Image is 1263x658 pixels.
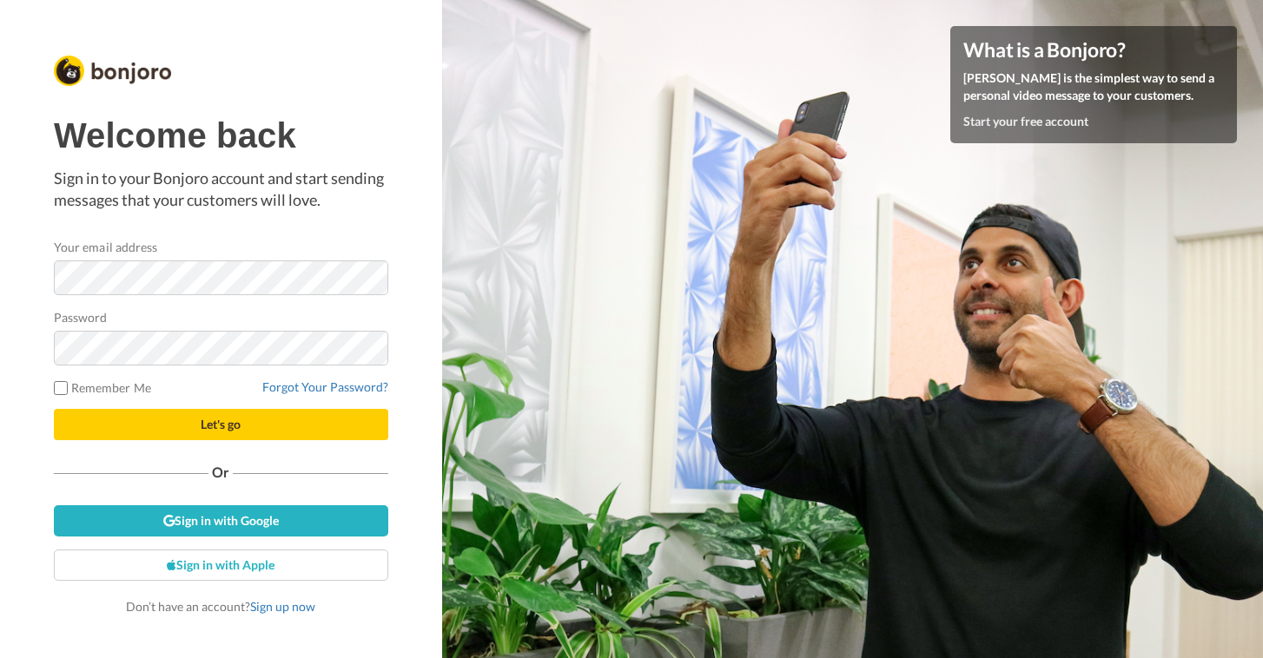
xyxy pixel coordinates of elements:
[54,381,68,395] input: Remember Me
[963,69,1224,104] p: [PERSON_NAME] is the simplest way to send a personal video message to your customers.
[54,168,388,212] p: Sign in to your Bonjoro account and start sending messages that your customers will love.
[201,417,241,431] span: Let's go
[54,378,151,397] label: Remember Me
[126,599,315,614] span: Don’t have an account?
[963,39,1224,61] h4: What is a Bonjoro?
[54,505,388,536] a: Sign in with Google
[54,116,388,155] h1: Welcome back
[54,549,388,581] a: Sign in with Apple
[54,308,108,326] label: Password
[54,238,157,256] label: Your email address
[262,379,388,394] a: Forgot Your Password?
[54,409,388,440] button: Let's go
[250,599,315,614] a: Sign up now
[208,466,233,478] span: Or
[963,114,1088,128] a: Start your free account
